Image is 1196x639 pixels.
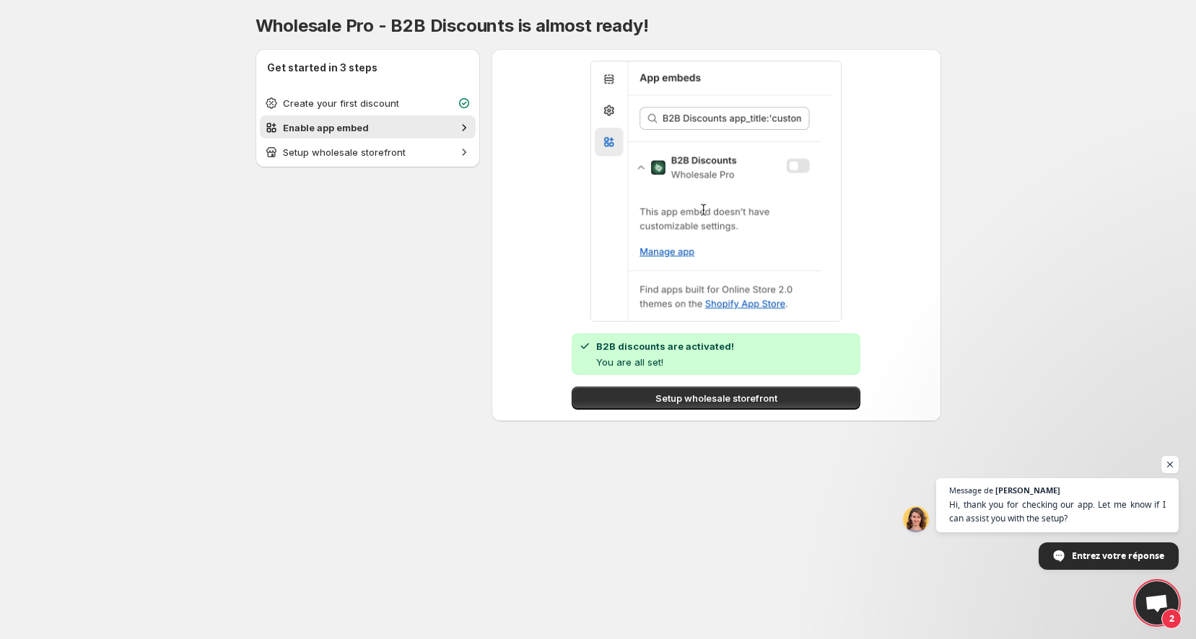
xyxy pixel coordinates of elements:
img: Wholesale Pro app embed [590,61,842,322]
h1: Wholesale Pro - B2B Discounts is almost ready! [256,14,941,38]
span: Setup wholesale storefront [283,146,406,158]
span: Hi, thank you for checking our app. Let me know if I can assist you with the setup? [949,498,1166,525]
span: 2 [1161,609,1182,629]
button: Setup wholesale storefront [572,387,860,410]
h2: Get started in 3 steps [267,61,468,75]
div: Open chat [1135,581,1179,625]
span: Setup wholesale storefront [655,391,777,405]
span: Message de [949,486,993,494]
h2: B2B discounts are activated! [596,339,734,353]
span: Create your first discount [283,97,399,109]
span: Enable app embed [283,122,369,133]
span: [PERSON_NAME] [995,486,1060,494]
span: Entrez votre réponse [1072,543,1164,568]
p: You are all set! [596,355,734,369]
